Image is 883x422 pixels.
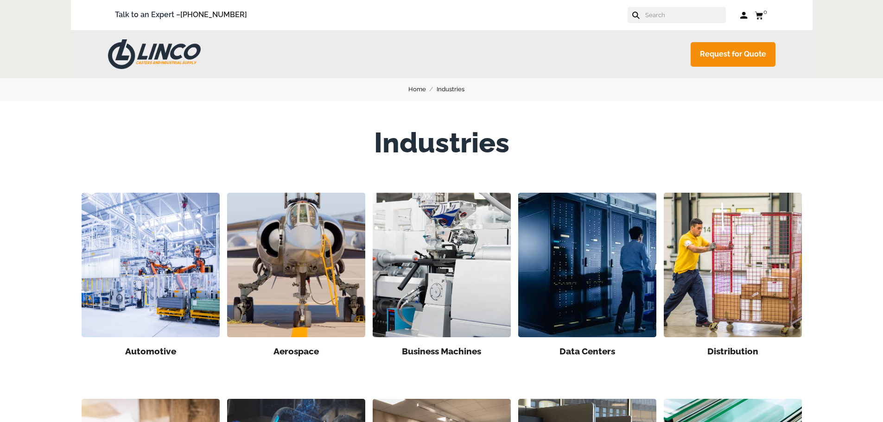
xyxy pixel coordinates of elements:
img: LINCO CASTERS & INDUSTRIAL SUPPLY [108,39,201,69]
a: Log in [740,11,748,20]
a: Business Machines [402,346,481,356]
span: Talk to an Expert – [115,9,247,21]
a: Home [408,84,437,94]
a: Request for Quote [691,42,775,67]
img: man in a data center pushing a computer cart [518,193,656,337]
a: Distribution [707,346,758,356]
a: 0 [755,9,768,21]
h1: Industries [374,101,509,164]
a: [PHONE_NUMBER] [180,10,247,19]
input: Search [644,7,726,23]
a: Aerospace [273,346,319,356]
a: Automotive [125,346,176,356]
a: Industries [437,84,475,94]
a: Data Centers [559,346,615,356]
span: 0 [763,8,767,15]
img: a man wearing a yellow shirt pushing a red cart full of packages with both hands [664,193,802,337]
